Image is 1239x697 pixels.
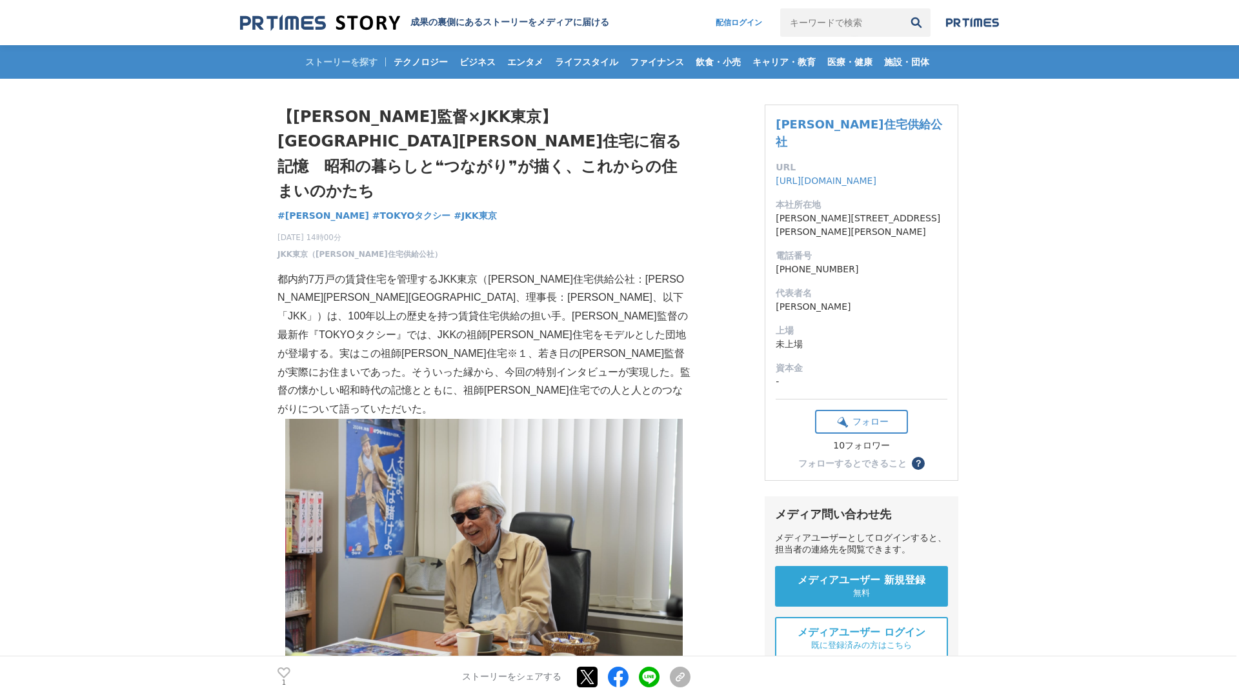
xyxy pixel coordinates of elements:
p: ストーリーをシェアする [462,671,561,683]
a: [PERSON_NAME]住宅供給公社 [776,117,942,148]
span: メディアユーザー ログイン [798,626,925,640]
span: ファイナンス [625,56,689,68]
button: ？ [912,457,925,470]
a: JKK東京（[PERSON_NAME]住宅供給公社） [277,248,442,260]
input: キーワードで検索 [780,8,902,37]
span: [DATE] 14時00分 [277,232,442,243]
dt: 代表者名 [776,287,947,300]
span: 飲食・小売 [690,56,746,68]
div: メディア問い合わせ先 [775,507,948,522]
a: 施設・団体 [879,45,934,79]
dd: [PHONE_NUMBER] [776,263,947,276]
dd: [PERSON_NAME][STREET_ADDRESS][PERSON_NAME][PERSON_NAME] [776,212,947,239]
a: メディアユーザー 新規登録 無料 [775,566,948,607]
a: 飲食・小売 [690,45,746,79]
a: キャリア・教育 [747,45,821,79]
div: メディアユーザーとしてログインすると、担当者の連絡先を閲覧できます。 [775,532,948,556]
img: 成果の裏側にあるストーリーをメディアに届ける [240,14,400,32]
dd: [PERSON_NAME] [776,300,947,314]
a: ビジネス [454,45,501,79]
span: #[PERSON_NAME] [277,210,369,221]
a: #JKK東京 [454,209,497,223]
a: ライフスタイル [550,45,623,79]
dd: - [776,375,947,389]
dt: 電話番号 [776,249,947,263]
span: ライフスタイル [550,56,623,68]
span: メディアユーザー 新規登録 [798,574,925,587]
dt: URL [776,161,947,174]
span: #JKK東京 [454,210,497,221]
a: [URL][DOMAIN_NAME] [776,176,876,186]
a: 成果の裏側にあるストーリーをメディアに届ける 成果の裏側にあるストーリーをメディアに届ける [240,14,609,32]
div: フォローするとできること [798,459,907,468]
span: #TOKYOタクシー [372,210,451,221]
a: 医療・健康 [822,45,878,79]
span: 医療・健康 [822,56,878,68]
h1: 【[PERSON_NAME]監督×JKK東京】[GEOGRAPHIC_DATA][PERSON_NAME]住宅に宿る記憶 昭和の暮らしと❝つながり❞が描く、これからの住まいのかたち [277,105,690,204]
span: 無料 [853,587,870,599]
span: テクノロジー [388,56,453,68]
h2: 成果の裏側にあるストーリーをメディアに届ける [410,17,609,28]
a: #[PERSON_NAME] [277,209,369,223]
img: thumbnail_0fe8d800-4b64-11f0-a60d-cfae4edd808c.JPG [285,419,683,684]
a: 配信ログイン [703,8,775,37]
div: 10フォロワー [815,440,908,452]
dd: 未上場 [776,338,947,351]
a: メディアユーザー ログイン 既に登録済みの方はこちら [775,617,948,660]
img: prtimes [946,17,999,28]
span: キャリア・教育 [747,56,821,68]
a: エンタメ [502,45,549,79]
p: 1 [277,680,290,686]
a: ファイナンス [625,45,689,79]
button: フォロー [815,410,908,434]
span: ビジネス [454,56,501,68]
dt: 上場 [776,324,947,338]
dt: 資本金 [776,361,947,375]
a: テクノロジー [388,45,453,79]
span: エンタメ [502,56,549,68]
dt: 本社所在地 [776,198,947,212]
a: #TOKYOタクシー [372,209,451,223]
span: ？ [914,459,923,468]
span: 既に登録済みの方はこちら [811,640,912,651]
p: 都内約7万戸の賃貸住宅を管理するJKK東京（[PERSON_NAME]住宅供給公社：[PERSON_NAME][PERSON_NAME][GEOGRAPHIC_DATA]、理事長：[PERSON... [277,270,690,419]
button: 検索 [902,8,931,37]
span: 施設・団体 [879,56,934,68]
